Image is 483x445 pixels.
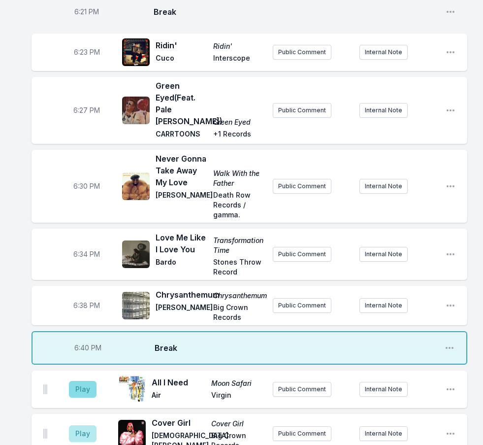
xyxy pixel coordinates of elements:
[273,426,331,441] button: Public Comment
[359,45,408,60] button: Internal Note
[211,419,265,429] span: Cover Girl
[359,382,408,397] button: Internal Note
[213,117,265,127] span: Green Eyed
[122,172,150,200] img: Walk With the Father
[359,103,408,118] button: Internal Note
[43,429,47,439] img: Drag Handle
[211,390,265,402] span: Virgin
[154,6,438,18] span: Break
[213,169,265,188] span: Walk With the Father
[155,342,437,354] span: Break
[73,105,100,115] span: Timestamp
[156,303,207,322] span: [PERSON_NAME]
[446,301,455,310] button: Open playlist item options
[69,381,97,398] button: Play
[73,301,100,310] span: Timestamp
[446,181,455,191] button: Open playlist item options
[273,45,331,60] button: Public Comment
[156,257,207,277] span: Bardo
[446,384,455,394] button: Open playlist item options
[43,384,47,394] img: Drag Handle
[122,292,150,319] img: Chrysanthemum
[156,232,207,255] span: Love Me Like I Love You
[152,417,205,429] span: Cover Girl
[213,129,265,141] span: +1 Records
[213,236,265,255] span: Transformation Time
[74,47,100,57] span: Timestamp
[69,425,97,442] button: Play
[73,249,100,259] span: Timestamp
[156,53,207,65] span: Cuco
[122,240,150,268] img: Transformation Time
[156,190,207,220] span: [PERSON_NAME]
[273,179,331,194] button: Public Comment
[73,181,100,191] span: Timestamp
[156,129,207,141] span: CARRTOONS
[446,249,455,259] button: Open playlist item options
[213,303,265,322] span: Big Crown Records
[156,289,207,301] span: Chrysanthemum
[213,41,265,51] span: Ridin'
[273,103,331,118] button: Public Comment
[122,38,150,66] img: Ridin'
[156,80,207,127] span: Green Eyed (Feat. Pale [PERSON_NAME])
[74,343,101,353] span: Timestamp
[446,7,455,17] button: Open playlist item options
[446,105,455,115] button: Open playlist item options
[122,97,150,124] img: Green Eyed
[359,298,408,313] button: Internal Note
[273,247,331,262] button: Public Comment
[211,378,265,388] span: Moon Safari
[213,190,265,220] span: Death Row Records / gamma.
[359,426,408,441] button: Internal Note
[213,53,265,65] span: Interscope
[74,7,99,17] span: Timestamp
[359,179,408,194] button: Internal Note
[118,376,146,403] img: Moon Safari
[359,247,408,262] button: Internal Note
[446,429,455,439] button: Open playlist item options
[156,39,207,51] span: Ridin'
[213,257,265,277] span: Stones Throw Record
[213,291,265,301] span: Chrysanthemum
[446,47,455,57] button: Open playlist item options
[273,298,331,313] button: Public Comment
[152,377,205,388] span: All I Need
[156,153,207,188] span: Never Gonna Take Away My Love
[445,343,454,353] button: Open playlist item options
[273,382,331,397] button: Public Comment
[152,390,205,402] span: Air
